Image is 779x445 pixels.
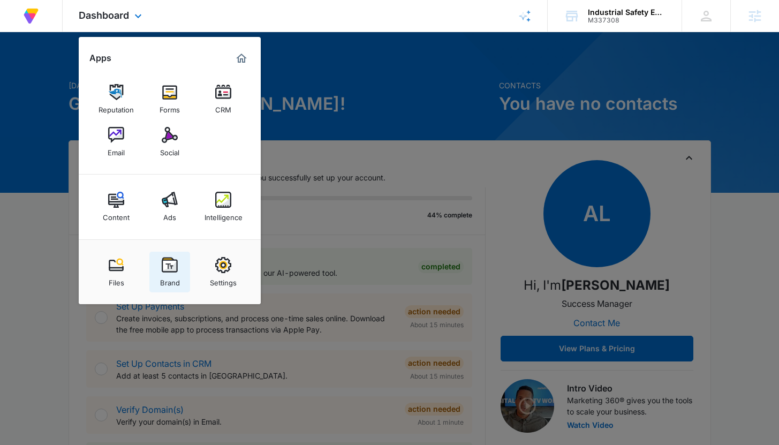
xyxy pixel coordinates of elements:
[21,6,41,26] img: Volusion
[215,100,231,114] div: CRM
[149,79,190,119] a: Forms
[160,100,180,114] div: Forms
[103,208,130,222] div: Content
[108,143,125,157] div: Email
[203,186,244,227] a: Intelligence
[89,53,111,63] h2: Apps
[588,17,666,24] div: account id
[96,122,137,162] a: Email
[203,252,244,292] a: Settings
[163,208,176,222] div: Ads
[149,186,190,227] a: Ads
[210,273,237,287] div: Settings
[96,252,137,292] a: Files
[233,50,250,67] a: Marketing 360® Dashboard
[160,143,179,157] div: Social
[79,10,129,21] span: Dashboard
[588,8,666,17] div: account name
[109,273,124,287] div: Files
[96,186,137,227] a: Content
[149,122,190,162] a: Social
[205,208,243,222] div: Intelligence
[149,252,190,292] a: Brand
[160,273,180,287] div: Brand
[203,79,244,119] a: CRM
[96,79,137,119] a: Reputation
[99,100,134,114] div: Reputation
